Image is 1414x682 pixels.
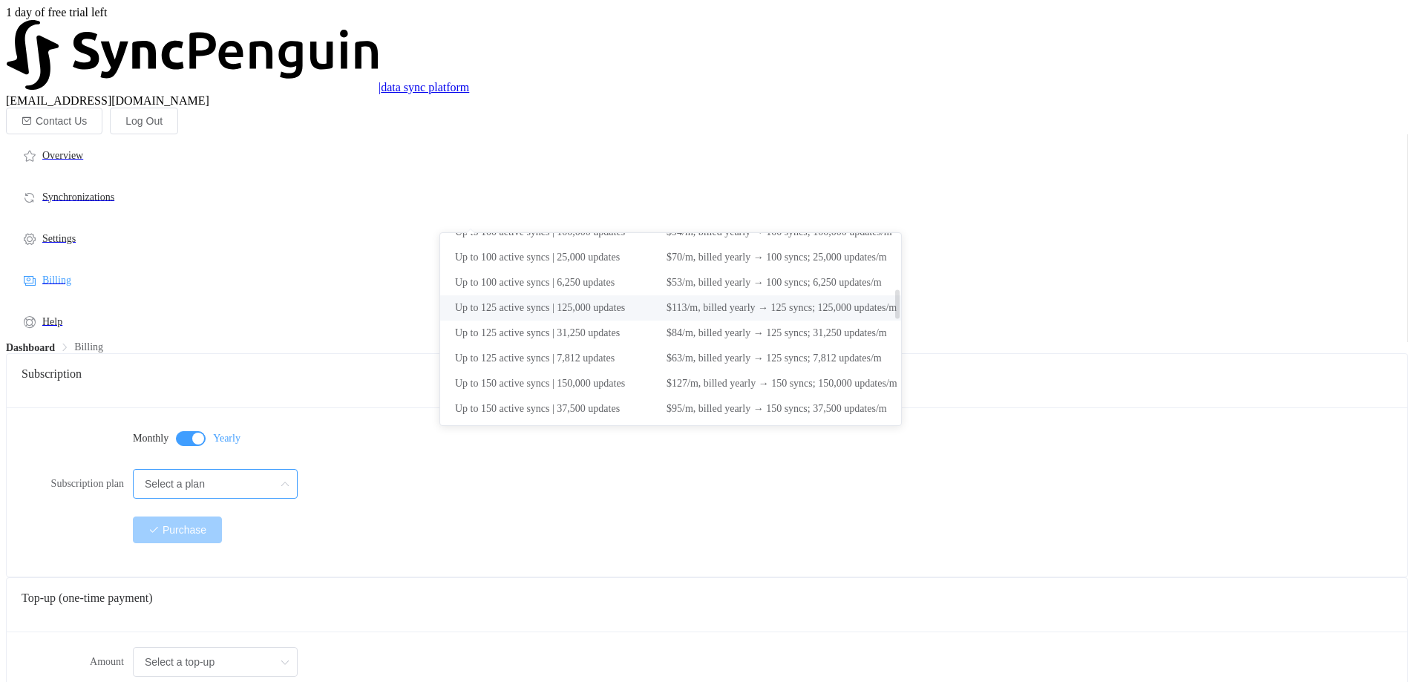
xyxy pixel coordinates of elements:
[6,108,102,134] button: Contact Us
[42,275,71,286] span: Billing
[667,252,887,263] span: $70/m, billed yearly → 100 syncs; 25,000 updates/m
[6,6,107,19] span: 1 day of free trial left
[22,591,1392,618] span: Top-up (one-time payment)
[667,378,897,389] span: $127/m, billed yearly → 150 syncs; 150,000 updates/m
[455,245,667,270] span: Up to 100 active syncs | 25,000 updates
[22,647,133,677] label: Amount
[133,517,222,543] button: Purchase
[381,81,469,94] span: data sync platform
[6,81,469,94] a: |data sync platform
[6,217,1407,259] a: Settings
[22,367,1392,394] span: Subscription
[163,524,206,536] span: Purchase
[42,150,83,161] span: Overview
[455,321,667,346] span: Up to 125 active syncs | 31,250 updates
[22,469,133,499] label: Subscription plan
[667,302,897,313] span: $113/m, billed yearly → 125 syncs; 125,000 updates/m
[133,469,298,499] input: Select a plan
[455,346,667,371] span: Up to 125 active syncs | 7,812 updates
[42,233,76,244] span: Settings
[455,295,667,321] span: Up to 125 active syncs | 125,000 updates
[125,115,163,127] span: Log Out
[6,259,1407,301] a: Billing
[6,301,1407,342] a: Help
[6,134,1407,176] a: Overview
[379,81,381,94] span: |
[6,19,379,91] img: syncpenguin.svg
[42,316,62,327] span: Help
[213,433,240,444] span: Yearly
[6,342,1408,353] div: Breadcrumb
[74,341,103,353] span: Billing
[6,342,55,353] span: Dashboard
[133,433,168,444] span: Monthly
[455,396,667,422] span: Up to 150 active syncs | 37,500 updates
[667,353,882,364] span: $63/m, billed yearly → 125 syncs; 7,812 updates/m
[667,327,887,338] span: $84/m, billed yearly → 125 syncs; 31,250 updates/m
[110,108,178,134] button: Log Out
[42,191,114,203] span: Synchronizations
[133,647,298,677] input: Select a top-up
[455,371,667,396] span: Up to 150 active syncs | 150,000 updates
[455,270,667,295] span: Up to 100 active syncs | 6,250 updates
[6,94,1408,108] div: [EMAIL_ADDRESS][DOMAIN_NAME]
[6,176,1407,217] a: Synchronizations
[36,115,87,127] span: Contact Us
[667,403,887,414] span: $95/m, billed yearly → 150 syncs; 37,500 updates/m
[667,277,882,288] span: $53/m, billed yearly → 100 syncs; 6,250 updates/m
